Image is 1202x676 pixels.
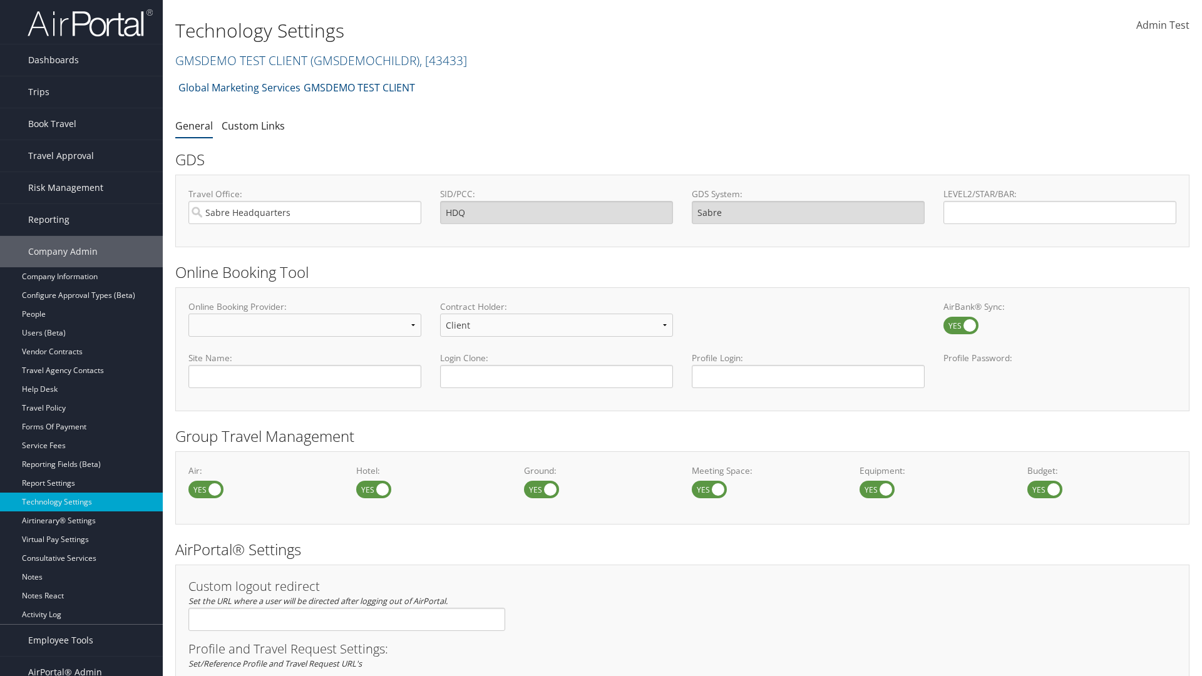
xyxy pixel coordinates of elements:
[28,236,98,267] span: Company Admin
[28,172,103,203] span: Risk Management
[175,262,1189,283] h2: Online Booking Tool
[28,204,69,235] span: Reporting
[28,625,93,656] span: Employee Tools
[860,464,1009,477] label: Equipment:
[440,188,673,200] label: SID/PCC:
[188,352,421,364] label: Site Name:
[178,75,300,100] a: Global Marketing Services
[419,52,467,69] span: , [ 43433 ]
[311,52,419,69] span: ( GMSDEMOCHILDR )
[1136,6,1189,45] a: Admin Test
[188,300,421,313] label: Online Booking Provider:
[28,108,76,140] span: Book Travel
[188,643,1176,655] h3: Profile and Travel Request Settings:
[222,119,285,133] a: Custom Links
[188,580,505,593] h3: Custom logout redirect
[1136,18,1189,32] span: Admin Test
[943,188,1176,200] label: LEVEL2/STAR/BAR:
[188,595,448,607] em: Set the URL where a user will be directed after logging out of AirPortal.
[175,18,851,44] h1: Technology Settings
[1027,464,1176,477] label: Budget:
[175,426,1189,447] h2: Group Travel Management
[440,352,673,364] label: Login Clone:
[524,464,673,477] label: Ground:
[28,44,79,76] span: Dashboards
[188,658,362,669] em: Set/Reference Profile and Travel Request URL's
[175,52,467,69] a: GMSDEMO TEST CLIENT
[175,539,1189,560] h2: AirPortal® Settings
[175,119,213,133] a: General
[943,352,1176,387] label: Profile Password:
[943,317,979,334] label: AirBank® Sync
[692,188,925,200] label: GDS System:
[175,149,1180,170] h2: GDS
[943,300,1176,313] label: AirBank® Sync:
[28,8,153,38] img: airportal-logo.png
[188,188,421,200] label: Travel Office:
[440,300,673,313] label: Contract Holder:
[692,365,925,388] input: Profile Login:
[304,75,415,100] a: GMSDEMO TEST CLIENT
[28,76,49,108] span: Trips
[188,464,337,477] label: Air:
[692,352,925,387] label: Profile Login:
[692,464,841,477] label: Meeting Space:
[28,140,94,172] span: Travel Approval
[356,464,505,477] label: Hotel:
